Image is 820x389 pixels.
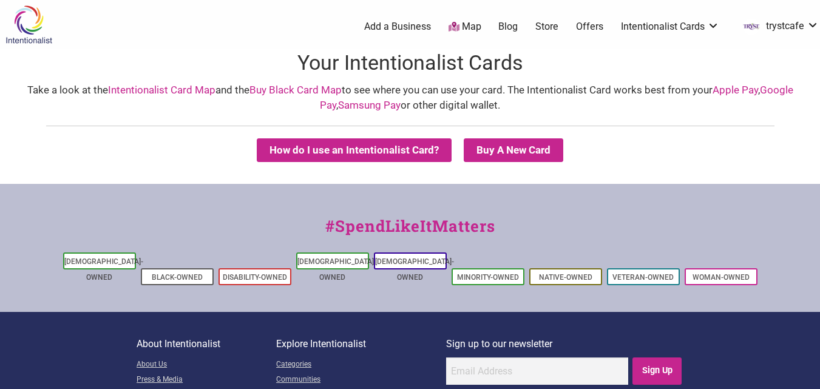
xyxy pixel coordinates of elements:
p: About Intentionalist [137,336,276,352]
a: [DEMOGRAPHIC_DATA]-Owned [64,257,143,282]
input: Sign Up [632,357,682,385]
input: Email Address [446,357,628,385]
a: About Us [137,357,276,373]
a: [DEMOGRAPHIC_DATA]-Owned [375,257,454,282]
a: Blog [498,20,518,33]
a: Apple Pay [713,84,758,96]
a: Buy Black Card Map [249,84,342,96]
a: Black-Owned [152,273,203,282]
summary: Buy A New Card [464,138,563,162]
button: How do I use an Intentionalist Card? [257,138,452,162]
a: [DEMOGRAPHIC_DATA]-Owned [297,257,376,282]
a: Intentionalist Card Map [108,84,215,96]
a: Store [535,20,558,33]
p: Explore Intentionalist [276,336,446,352]
a: Disability-Owned [223,273,287,282]
a: Intentionalist Cards [621,20,719,33]
a: Map [449,20,481,34]
a: Offers [576,20,603,33]
a: Native-Owned [539,273,592,282]
a: Add a Business [364,20,431,33]
a: Samsung Pay [338,99,401,111]
p: Sign up to our newsletter [446,336,683,352]
a: Categories [276,357,446,373]
a: trystcafe [737,16,819,38]
div: Take a look at the and the to see where you can use your card. The Intentionalist Card works best... [12,83,808,113]
a: Woman-Owned [693,273,750,282]
a: Press & Media [137,373,276,388]
a: Veteran-Owned [612,273,674,282]
a: Communities [276,373,446,388]
a: Minority-Owned [457,273,519,282]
